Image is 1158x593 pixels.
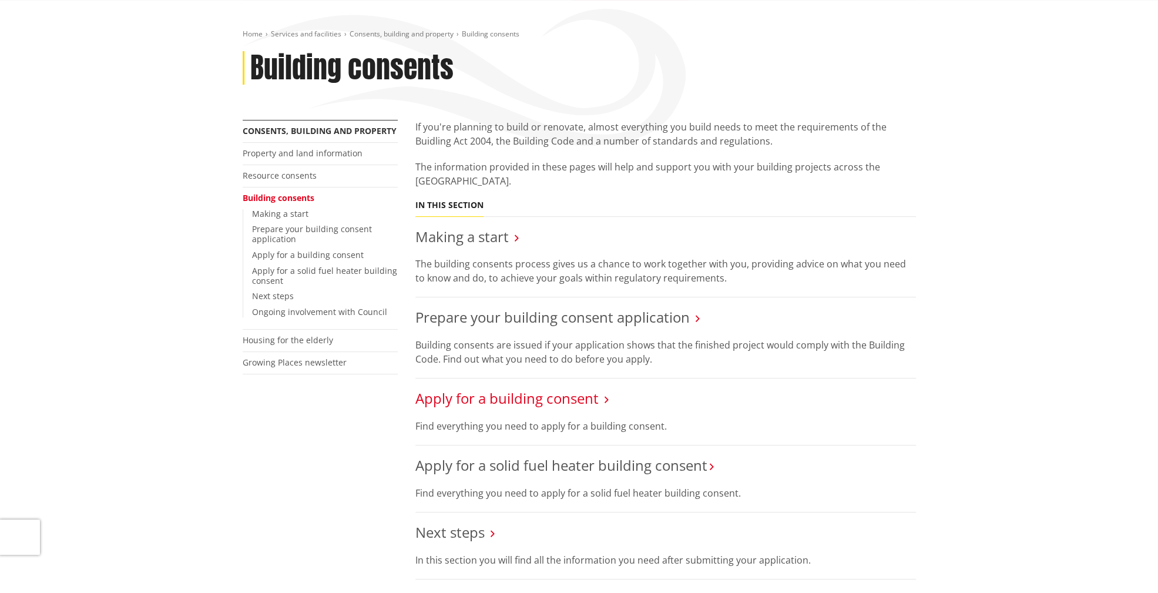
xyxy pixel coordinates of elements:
a: Apply for a building consent [415,388,599,408]
a: Consents, building and property [243,125,397,136]
p: If you're planning to build or renovate, almost everything you build needs to meet the requiremen... [415,120,916,148]
iframe: Messenger Launcher [1104,544,1146,586]
nav: breadcrumb [243,29,916,39]
p: The building consents process gives us a chance to work together with you, providing advice on wh... [415,257,916,285]
a: Apply for a solid fuel heater building consent​ [415,455,707,475]
a: Growing Places newsletter [243,357,347,368]
a: Property and land information [243,148,362,159]
h5: In this section [415,200,484,210]
a: Consents, building and property [350,29,454,39]
span: Building consents [462,29,519,39]
a: Prepare your building consent application [252,223,372,244]
p: Find everything you need to apply for a building consent. [415,419,916,433]
a: Home [243,29,263,39]
a: Building consents [243,192,314,203]
a: Prepare your building consent application [415,307,690,327]
a: Resource consents [243,170,317,181]
a: Apply for a solid fuel heater building consent​ [252,265,397,286]
a: Making a start [415,227,509,246]
a: Making a start [252,208,308,219]
p: Find everything you need to apply for a solid fuel heater building consent. [415,486,916,500]
p: Building consents are issued if your application shows that the finished project would comply wit... [415,338,916,366]
a: Ongoing involvement with Council [252,306,387,317]
a: Services and facilities [271,29,341,39]
a: Housing for the elderly [243,334,333,346]
a: Next steps [252,290,294,301]
h1: Building consents [250,51,454,85]
p: In this section you will find all the information you need after submitting your application. [415,553,916,567]
p: The information provided in these pages will help and support you with your building projects acr... [415,160,916,188]
a: Next steps [415,522,485,542]
a: Apply for a building consent [252,249,364,260]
